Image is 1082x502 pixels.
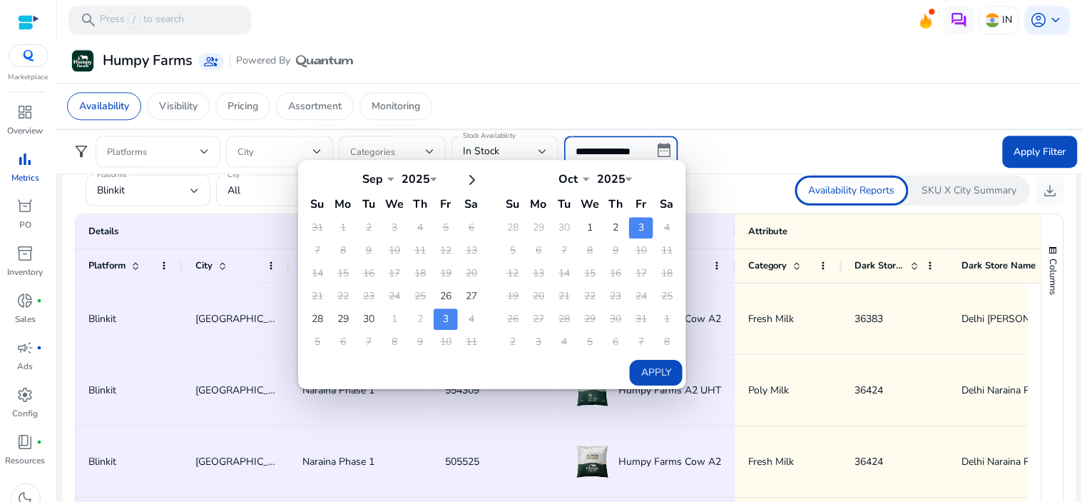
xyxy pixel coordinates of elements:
[195,259,213,272] span: City
[986,13,1000,27] img: in.svg
[855,312,884,326] span: 36383
[1042,182,1059,199] span: download
[228,170,240,180] mat-label: City
[302,383,374,397] span: Naraina Phase 1
[17,339,34,356] span: campaign
[17,292,34,309] span: donut_small
[73,143,90,160] span: filter_alt
[1047,258,1060,295] span: Columns
[618,447,784,476] span: Humpy Farms Cow A2 Milk - 500 ml
[922,184,1017,198] p: SKU X City Summary
[88,383,116,397] span: Blinkit
[37,439,43,445] span: fiber_manual_record
[100,12,184,28] p: Press to search
[88,259,126,272] span: Platform
[445,383,479,397] span: 554309
[352,171,394,187] div: Sep
[630,360,683,386] button: Apply
[198,53,224,70] a: group_add
[962,259,1036,272] span: Dark Store Name
[13,407,39,420] p: Config
[97,170,127,180] mat-label: Platforms
[809,184,895,198] p: Availability Reports
[19,219,31,231] p: PO
[748,383,790,397] span: Poly Milk
[590,171,633,187] div: 2025
[288,99,342,114] p: Assortment
[8,124,44,137] p: Overview
[748,455,795,468] span: Fresh Milk
[302,455,374,468] span: Naraina Phase 1
[394,171,437,187] div: 2025
[204,54,218,69] span: group_add
[372,99,420,114] p: Monitoring
[15,313,36,326] p: Sales
[228,184,240,197] span: All
[547,171,590,187] div: Oct
[1031,11,1048,29] span: account_circle
[80,11,97,29] span: search
[103,52,193,69] h3: Humpy Farms
[88,455,116,468] span: Blinkit
[1036,176,1065,205] button: download
[17,198,34,215] span: orders
[128,12,141,28] span: /
[79,99,129,114] p: Availability
[97,184,125,197] span: Blinkit
[8,266,44,278] p: Inventory
[1014,144,1066,159] span: Apply Filter
[11,171,39,184] p: Metrics
[228,99,258,114] p: Pricing
[463,131,516,141] mat-label: Stock Availability
[1003,136,1078,168] button: Apply Filter
[88,312,116,326] span: Blinkit
[618,376,870,405] span: Humpy Farms A2 UHT Milk (90 days Shelf life) - 450 ml
[37,345,43,351] span: fiber_manual_record
[1048,11,1065,29] span: keyboard_arrow_down
[748,312,795,326] span: Fresh Milk
[1003,7,1013,32] p: IN
[159,99,198,114] p: Visibility
[618,304,784,333] span: Humpy Farms Cow A2 Milk - 500 ml
[195,383,297,397] span: [GEOGRAPHIC_DATA]
[855,383,884,397] span: 36424
[236,54,290,68] span: Powered By
[570,367,616,413] img: Product Image
[195,312,297,326] span: [GEOGRAPHIC_DATA]
[195,455,297,468] span: [GEOGRAPHIC_DATA]
[855,259,905,272] span: Dark Store ID
[18,360,34,373] p: Ads
[17,151,34,168] span: bar_chart
[17,433,34,451] span: book_4
[6,454,46,467] p: Resources
[570,438,616,484] img: Product Image
[445,455,479,468] span: 505525
[16,50,41,61] img: QC-logo.svg
[855,455,884,468] span: 36424
[37,298,43,303] span: fiber_manual_record
[72,50,93,71] img: Humpy Farms
[463,144,499,158] span: In Stock
[88,225,118,238] span: Details
[9,72,49,83] p: Marketplace
[17,245,34,262] span: inventory_2
[748,259,787,272] span: Category
[17,104,34,121] span: dashboard
[17,386,34,403] span: settings
[748,225,788,238] span: Attribute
